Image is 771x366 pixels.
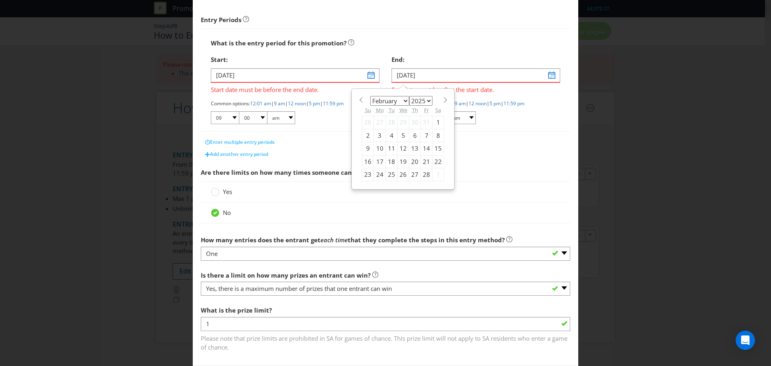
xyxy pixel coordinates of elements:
[210,151,268,157] span: Add another entry period
[348,236,505,244] span: that they complete the steps in this entry method?
[386,142,398,155] div: 11
[409,155,421,168] div: 20
[490,100,501,107] a: 5 pm
[469,100,487,107] a: 12 noon
[374,142,386,155] div: 10
[398,155,409,168] div: 19
[487,100,490,107] span: |
[223,188,232,196] span: Yes
[362,116,374,129] div: 26
[362,168,374,181] div: 23
[400,106,407,114] abbr: Wednesday
[386,168,398,181] div: 25
[210,139,275,145] span: Enter multiple entry periods
[409,116,421,129] div: 30
[389,106,395,114] abbr: Tuesday
[201,168,373,176] span: Are there limits on how many times someone can enter?
[201,136,279,148] button: Enter multiple entry periods
[421,142,432,155] div: 14
[432,116,444,129] div: 1
[412,106,418,114] abbr: Thursday
[424,106,429,114] abbr: Friday
[386,155,398,168] div: 18
[398,129,409,142] div: 5
[201,148,273,160] button: Add another entry period
[504,100,524,107] a: 11:59 pm
[362,142,374,155] div: 9
[285,100,288,107] span: |
[466,100,469,107] span: |
[392,68,560,82] input: DD/MM/YY
[320,236,348,244] em: each time
[421,168,432,181] div: 28
[211,83,379,94] span: Start date must be before the end date.
[409,168,421,181] div: 27
[398,168,409,181] div: 26
[398,142,409,155] div: 12
[201,16,241,24] strong: Entry Periods
[374,155,386,168] div: 17
[306,100,309,107] span: |
[201,271,371,279] span: Is there a limit on how many prizes an entrant can win?
[201,236,320,244] span: How many entries does the entrant get
[421,155,432,168] div: 21
[432,129,444,142] div: 8
[211,51,379,68] div: Start:
[376,106,384,114] abbr: Monday
[223,209,231,217] span: No
[432,168,444,181] div: 1
[211,100,250,107] span: Common options:
[409,142,421,155] div: 13
[392,51,560,68] div: End:
[211,39,347,47] span: What is the entry period for this promotion?
[386,116,398,129] div: 28
[211,68,379,82] input: DD/MM/YY
[201,331,570,352] span: Please note that prize limits are prohibited in SA for games of chance. This prize limit will not...
[392,83,560,94] span: End date must be after the start date.
[374,116,386,129] div: 27
[736,331,755,350] div: Open Intercom Messenger
[274,100,285,107] a: 9 am
[386,129,398,142] div: 4
[435,106,441,114] abbr: Saturday
[271,100,274,107] span: |
[309,100,320,107] a: 5 pm
[250,100,271,107] a: 12:01 am
[201,306,272,314] span: What is the prize limit?
[501,100,504,107] span: |
[362,155,374,168] div: 16
[362,129,374,142] div: 2
[288,100,306,107] a: 12 noon
[320,100,323,107] span: |
[455,100,466,107] a: 9 am
[365,106,371,114] abbr: Sunday
[398,116,409,129] div: 29
[432,155,444,168] div: 22
[374,168,386,181] div: 24
[409,129,421,142] div: 6
[374,129,386,142] div: 3
[323,100,344,107] a: 11:59 pm
[421,116,432,129] div: 31
[421,129,432,142] div: 7
[432,142,444,155] div: 15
